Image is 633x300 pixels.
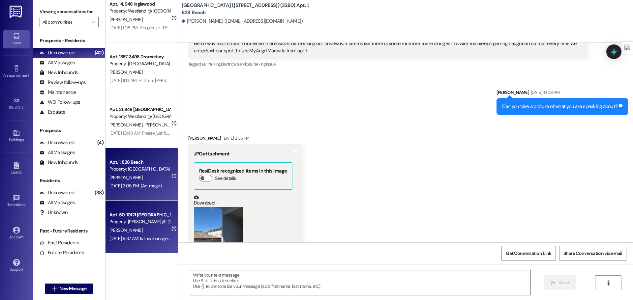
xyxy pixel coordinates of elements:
div: [DATE] 2:05 PM: (An Image) [109,183,162,189]
div: [PERSON_NAME] [497,89,628,98]
span: Send [558,279,569,286]
div: All Messages [40,59,75,66]
div: Unanswered [40,139,75,146]
div: [DATE] 11:13 AM: Hi this is [PERSON_NAME], i lived at apartment 1357, just informing you that i n... [109,77,380,83]
div: New Inbounds [40,159,78,166]
label: Viewing conversations for [40,7,99,17]
button: New Message [45,284,94,294]
div: Hello I was told to reach out when there was stuff blocking our driveway. It seems like there is ... [194,40,577,54]
div: Property: Westland @ [GEOGRAPHIC_DATA] (3272) [109,113,170,120]
a: Buildings [3,127,30,145]
div: (4) [96,138,105,148]
label: See details [215,175,236,182]
div: Property: Westland @ [GEOGRAPHIC_DATA] (3272) [109,8,170,14]
div: Past Residents [40,239,79,246]
div: Property: [GEOGRAPHIC_DATA] ([STREET_ADDRESS]) (3280) [109,166,170,173]
span: Parking issue [253,61,276,67]
a: Templates • [3,192,30,210]
div: All Messages [40,149,75,156]
div: Property: [GEOGRAPHIC_DATA] (4034) [109,60,170,67]
i:  [91,19,95,25]
span: [PERSON_NAME] [109,69,142,75]
div: Property: [PERSON_NAME] @ [GEOGRAPHIC_DATA] (3300) [109,218,170,225]
span: [PERSON_NAME] [109,175,142,180]
i:  [606,280,611,286]
div: Escalate [40,109,65,116]
span: Get Conversation Link [506,250,551,257]
span: Electrical services , [221,61,253,67]
a: Download [194,195,292,206]
div: [PERSON_NAME]. ([EMAIL_ADDRESS][DOMAIN_NAME]) [182,18,303,25]
div: Unknown [40,209,68,216]
div: Prospects [33,127,105,134]
b: ResiDesk recognized items in this image [199,168,287,174]
button: Get Conversation Link [501,246,556,261]
span: Parking , [207,61,221,67]
div: [DATE] 9:37 AM: Is this management for [STREET_ADDRESS][PERSON_NAME] [109,235,255,241]
div: Apt. 21, 948 [GEOGRAPHIC_DATA] [109,106,170,113]
span: [PERSON_NAME] [109,122,144,128]
a: Account [3,225,30,242]
div: [DATE] 2:05 PM [221,135,249,142]
div: Unanswered [40,49,75,56]
div: New Inbounds [40,69,78,76]
div: Tagged as: [188,59,588,69]
div: Apt. 50, 10121 [GEOGRAPHIC_DATA] [109,211,170,218]
div: Unanswered [40,189,75,196]
div: (42) [93,48,105,58]
div: Maintenance [40,89,76,96]
span: [PERSON_NAME] [109,16,142,22]
div: Can you take a picture of what you are speaking about? [502,103,618,110]
div: Apt. 14, 948 Inglewood [109,1,170,8]
a: Leads [3,160,30,177]
div: WO Follow-ups [40,99,80,106]
i:  [52,286,57,291]
a: Inbox [3,30,30,48]
div: [PERSON_NAME] [188,135,303,144]
span: [PERSON_NAME] [PERSON_NAME] [144,122,211,128]
div: Future Residents [40,249,84,256]
b: JPG attachment [194,150,229,157]
button: Zoom image [194,207,243,273]
span: • [25,202,26,206]
input: All communities [43,17,88,27]
div: (38) [93,188,105,198]
div: All Messages [40,199,75,206]
button: Send [544,275,576,290]
span: [PERSON_NAME] [109,227,142,233]
div: Past + Future Residents [33,228,105,234]
div: Review follow-ups [40,79,86,86]
img: ResiDesk Logo [10,6,23,18]
b: [GEOGRAPHIC_DATA] ([STREET_ADDRESS]) (3280): Apt. 1, 828 Beach [182,2,314,16]
a: Support [3,257,30,275]
div: [DATE] 10:43 AM: Please just fumigate our front door and the entire entrance area, walls and ceil... [109,130,310,136]
i:  [551,280,556,286]
div: [DATE] 10:08 AM [529,89,559,96]
a: Site Visit • [3,95,30,113]
span: • [24,104,25,109]
div: Apt. 1, 828 Beach [109,159,170,166]
span: New Message [59,285,86,292]
div: Prospects + Residents [33,37,105,44]
div: [DATE] 1:08 PM: Yes please. [PERSON_NAME] [STREET_ADDRESS][US_STATE]. Unit #14 I may not be home ... [109,25,381,31]
span: • [29,72,30,77]
div: Apt. 1357, 3498 Dromedary [109,53,170,60]
span: Share Conversation via email [563,250,622,257]
div: Residents [33,177,105,184]
button: Share Conversation via email [559,246,626,261]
